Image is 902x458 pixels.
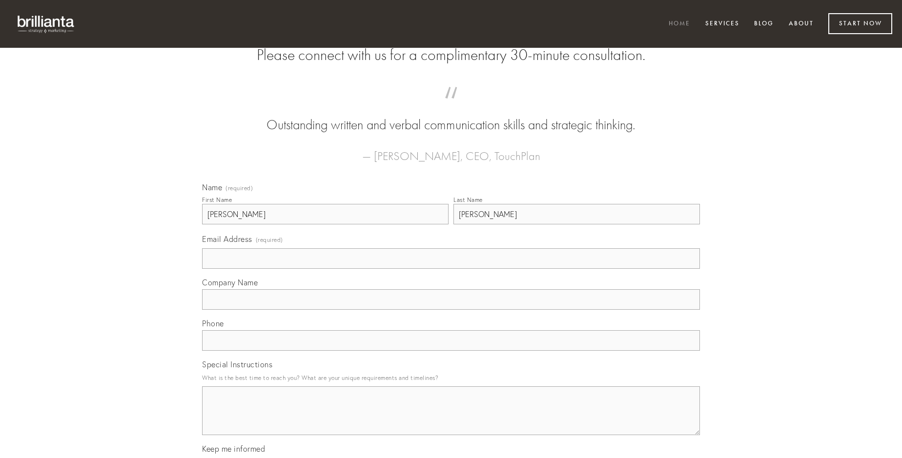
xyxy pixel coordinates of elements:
[699,16,746,32] a: Services
[218,97,684,116] span: “
[202,278,258,287] span: Company Name
[225,185,253,191] span: (required)
[202,444,265,454] span: Keep me informed
[202,46,700,64] h2: Please connect with us for a complimentary 30-minute consultation.
[748,16,780,32] a: Blog
[828,13,892,34] a: Start Now
[218,97,684,135] blockquote: Outstanding written and verbal communication skills and strategic thinking.
[202,234,252,244] span: Email Address
[662,16,697,32] a: Home
[202,319,224,328] span: Phone
[782,16,820,32] a: About
[202,182,222,192] span: Name
[202,371,700,384] p: What is the best time to reach you? What are your unique requirements and timelines?
[256,233,283,246] span: (required)
[202,359,272,369] span: Special Instructions
[453,196,483,203] div: Last Name
[202,196,232,203] div: First Name
[10,10,83,38] img: brillianta - research, strategy, marketing
[218,135,684,166] figcaption: — [PERSON_NAME], CEO, TouchPlan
